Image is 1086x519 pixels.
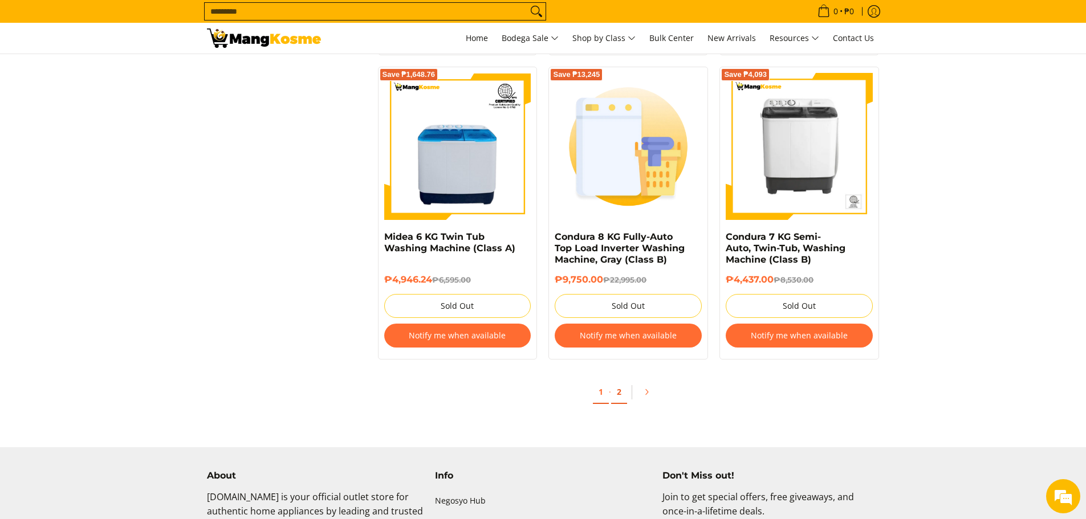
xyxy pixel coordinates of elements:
textarea: Type your message and hit 'Enter' [6,311,217,351]
nav: Main Menu [332,23,880,54]
span: • [814,5,857,18]
button: Sold Out [555,294,702,318]
span: Bodega Sale [502,31,559,46]
a: Negosyo Hub [435,490,652,512]
a: Contact Us [827,23,880,54]
span: · [609,386,611,397]
span: Shop by Class [572,31,636,46]
a: Condura 8 KG Fully-Auto Top Load Inverter Washing Machine, Gray (Class B) [555,231,685,265]
span: New Arrivals [707,32,756,43]
img: condura-semi-automatic-7-kilos-twin-tub-washing-machine-front-view-mang-kosme [726,73,873,220]
h6: ₱4,437.00 [726,274,873,285]
button: Search [527,3,546,20]
del: ₱6,595.00 [432,275,471,284]
span: Home [466,32,488,43]
h4: Info [435,470,652,481]
button: Sold Out [726,294,873,318]
a: Bulk Center [644,23,699,54]
div: Chat with us now [59,64,192,79]
img: Washing Machines l Mang Kosme: Home Appliances Warehouse Sale Partner [207,28,321,48]
span: Save ₱1,648.76 [383,71,436,78]
div: Minimize live chat window [187,6,214,33]
a: New Arrivals [702,23,762,54]
a: Condura 7 KG Semi-Auto, Twin-Tub, Washing Machine (Class B) [726,231,845,265]
a: Shop by Class [567,23,641,54]
h4: About [207,470,424,481]
h6: ₱4,946.24 [384,274,531,285]
h6: ₱9,750.00 [555,274,702,285]
img: Condura 8 KG Fully-Auto Top Load Inverter Washing Machine, Gray (Class B) [555,73,702,220]
button: Notify me when available [384,324,531,348]
span: 0 [832,7,840,15]
a: Midea 6 KG Twin Tub Washing Machine (Class A) [384,231,515,254]
a: 1 [593,381,609,404]
span: Save ₱4,093 [724,71,767,78]
span: ₱0 [843,7,856,15]
span: We're online! [66,144,157,259]
del: ₱8,530.00 [774,275,814,284]
img: Midea 6 KG Twin Tub Washing Machine (Class A) [384,73,531,220]
del: ₱22,995.00 [603,275,646,284]
a: Resources [764,23,825,54]
a: Bodega Sale [496,23,564,54]
span: Save ₱13,245 [553,71,600,78]
button: Notify me when available [555,324,702,348]
button: Notify me when available [726,324,873,348]
button: Sold Out [384,294,531,318]
ul: Pagination [372,377,885,413]
span: Contact Us [833,32,874,43]
a: Home [460,23,494,54]
span: Resources [770,31,819,46]
span: Bulk Center [649,32,694,43]
h4: Don't Miss out! [662,470,879,481]
a: 2 [611,381,627,404]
